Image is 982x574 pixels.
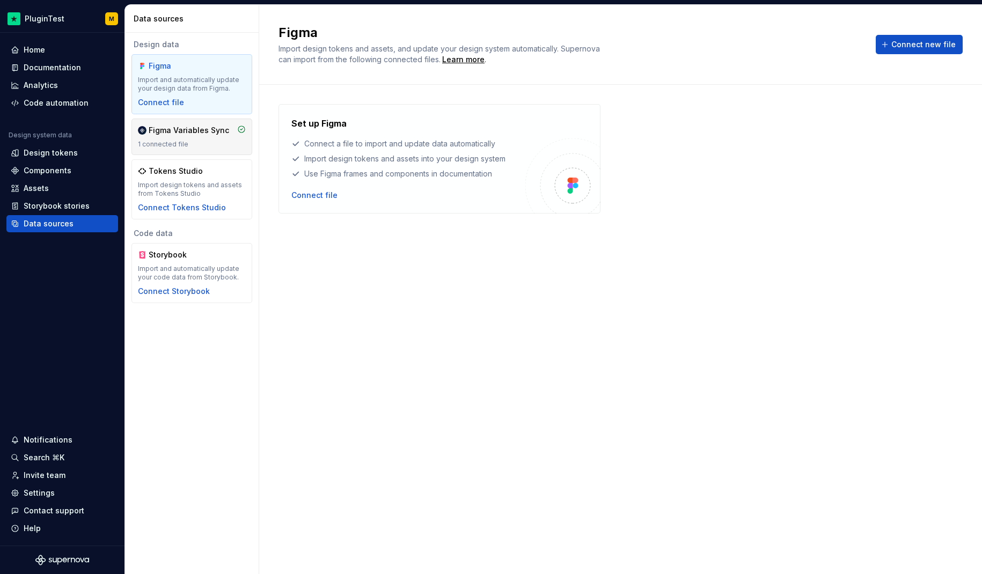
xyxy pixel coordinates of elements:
div: Assets [24,183,49,194]
div: Analytics [24,80,58,91]
img: d602db7a-5e75-4dfe-a0a4-4b8163c7bad2.png [8,12,20,25]
svg: Supernova Logo [35,555,89,565]
div: Storybook stories [24,201,90,211]
div: Tokens Studio [149,166,203,176]
span: Connect new file [891,39,956,50]
div: Import and automatically update your design data from Figma. [138,76,246,93]
span: Import design tokens and assets, and update your design system automatically. Supernova can impor... [279,44,602,64]
div: PluginTest [25,13,64,24]
div: Home [24,45,45,55]
a: Figma Variables Sync1 connected file [131,119,252,155]
a: FigmaImport and automatically update your design data from Figma.Connect file [131,54,252,114]
button: Connect file [291,190,338,201]
div: Import design tokens and assets from Tokens Studio [138,181,246,198]
div: Import and automatically update your code data from Storybook. [138,264,246,282]
a: Tokens StudioImport design tokens and assets from Tokens StudioConnect Tokens Studio [131,159,252,219]
a: Design tokens [6,144,118,161]
button: Help [6,520,118,537]
div: Help [24,523,41,534]
div: Design data [131,39,252,50]
div: Invite team [24,470,65,481]
div: Documentation [24,62,81,73]
a: Learn more [442,54,485,65]
div: Notifications [24,435,72,445]
span: . [441,56,486,64]
button: PluginTestM [2,7,122,30]
a: Analytics [6,77,118,94]
a: Assets [6,180,118,197]
div: M [109,14,114,23]
a: Data sources [6,215,118,232]
a: StorybookImport and automatically update your code data from Storybook.Connect Storybook [131,243,252,303]
div: Components [24,165,71,176]
a: Storybook stories [6,197,118,215]
a: Documentation [6,59,118,76]
button: Connect new file [876,35,963,54]
button: Connect Storybook [138,286,210,297]
div: Data sources [24,218,74,229]
div: Figma [149,61,200,71]
div: Design tokens [24,148,78,158]
div: Settings [24,488,55,498]
h2: Figma [279,24,863,41]
button: Search ⌘K [6,449,118,466]
div: Contact support [24,505,84,516]
div: Design system data [9,131,72,139]
div: Code data [131,228,252,239]
a: Home [6,41,118,58]
button: Connect Tokens Studio [138,202,226,213]
button: Contact support [6,502,118,519]
div: Search ⌘K [24,452,64,463]
a: Settings [6,484,118,502]
a: Invite team [6,467,118,484]
button: Notifications [6,431,118,448]
div: Data sources [134,13,254,24]
div: Import design tokens and assets into your design system [291,153,525,164]
a: Code automation [6,94,118,112]
div: Connect a file to import and update data automatically [291,138,525,149]
div: 1 connected file [138,140,246,149]
a: Components [6,162,118,179]
div: Storybook [149,249,200,260]
div: Code automation [24,98,89,108]
div: Use Figma frames and components in documentation [291,168,525,179]
button: Connect file [138,97,184,108]
div: Figma Variables Sync [149,125,229,136]
h4: Set up Figma [291,117,347,130]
